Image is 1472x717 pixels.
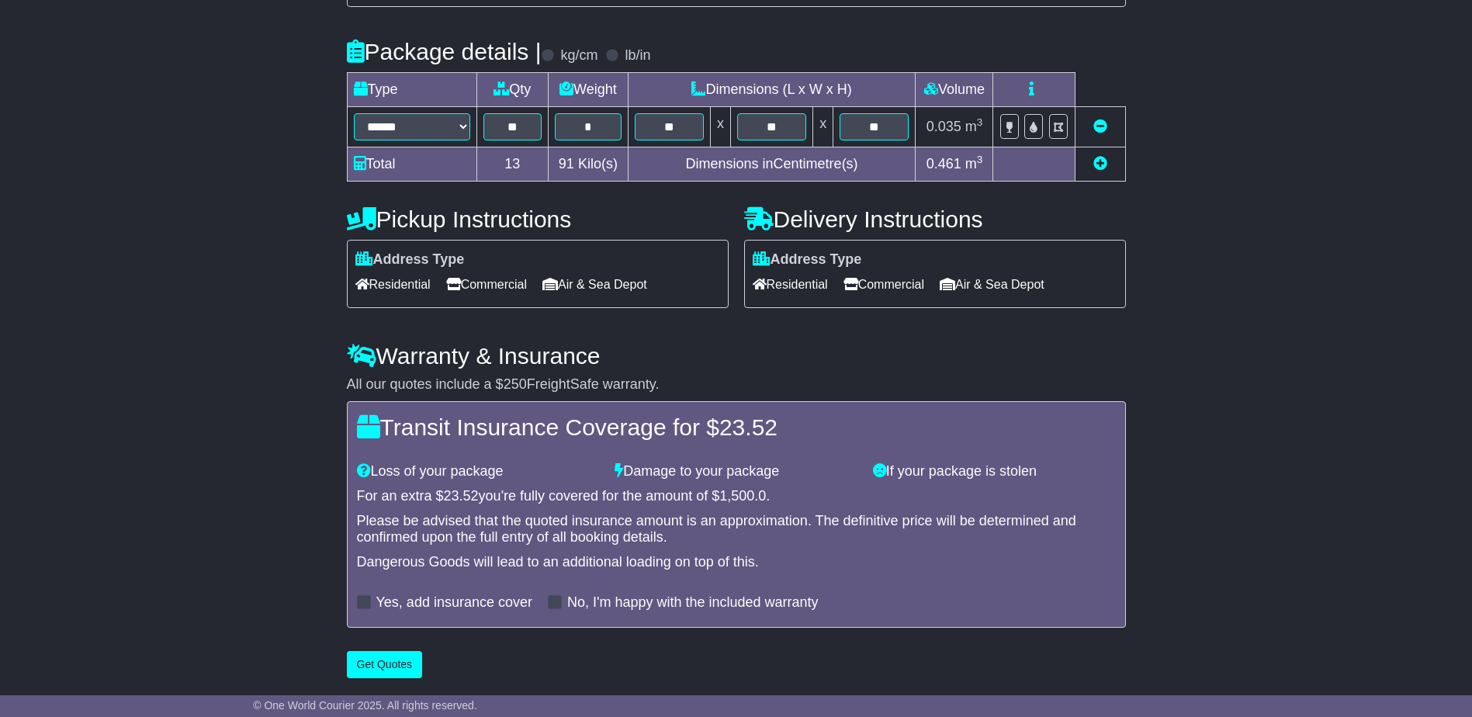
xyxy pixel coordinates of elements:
[753,272,828,296] span: Residential
[843,272,924,296] span: Commercial
[542,272,647,296] span: Air & Sea Depot
[965,119,983,134] span: m
[813,107,833,147] td: x
[355,272,431,296] span: Residential
[357,513,1116,546] div: Please be advised that the quoted insurance amount is an approximation. The definitive price will...
[347,651,423,678] button: Get Quotes
[376,594,532,611] label: Yes, add insurance cover
[347,73,476,107] td: Type
[476,73,549,107] td: Qty
[559,156,574,171] span: 91
[504,376,527,392] span: 250
[444,488,479,504] span: 23.52
[253,699,477,712] span: © One World Courier 2025. All rights reserved.
[926,119,961,134] span: 0.035
[349,463,608,480] div: Loss of your package
[940,272,1044,296] span: Air & Sea Depot
[865,463,1124,480] div: If your package is stolen
[357,488,1116,505] div: For an extra $ you're fully covered for the amount of $ .
[347,147,476,182] td: Total
[549,73,629,107] td: Weight
[347,343,1126,369] h4: Warranty & Insurance
[625,47,650,64] label: lb/in
[560,47,597,64] label: kg/cm
[710,107,730,147] td: x
[567,594,819,611] label: No, I'm happy with the included warranty
[446,272,527,296] span: Commercial
[926,156,961,171] span: 0.461
[977,116,983,128] sup: 3
[357,414,1116,440] h4: Transit Insurance Coverage for $
[628,73,916,107] td: Dimensions (L x W x H)
[1093,119,1107,134] a: Remove this item
[965,156,983,171] span: m
[977,154,983,165] sup: 3
[476,147,549,182] td: 13
[347,206,729,232] h4: Pickup Instructions
[744,206,1126,232] h4: Delivery Instructions
[347,39,542,64] h4: Package details |
[347,376,1126,393] div: All our quotes include a $ FreightSafe warranty.
[607,463,865,480] div: Damage to your package
[628,147,916,182] td: Dimensions in Centimetre(s)
[719,414,778,440] span: 23.52
[719,488,766,504] span: 1,500.0
[357,554,1116,571] div: Dangerous Goods will lead to an additional loading on top of this.
[916,73,993,107] td: Volume
[1093,156,1107,171] a: Add new item
[355,251,465,268] label: Address Type
[753,251,862,268] label: Address Type
[549,147,629,182] td: Kilo(s)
